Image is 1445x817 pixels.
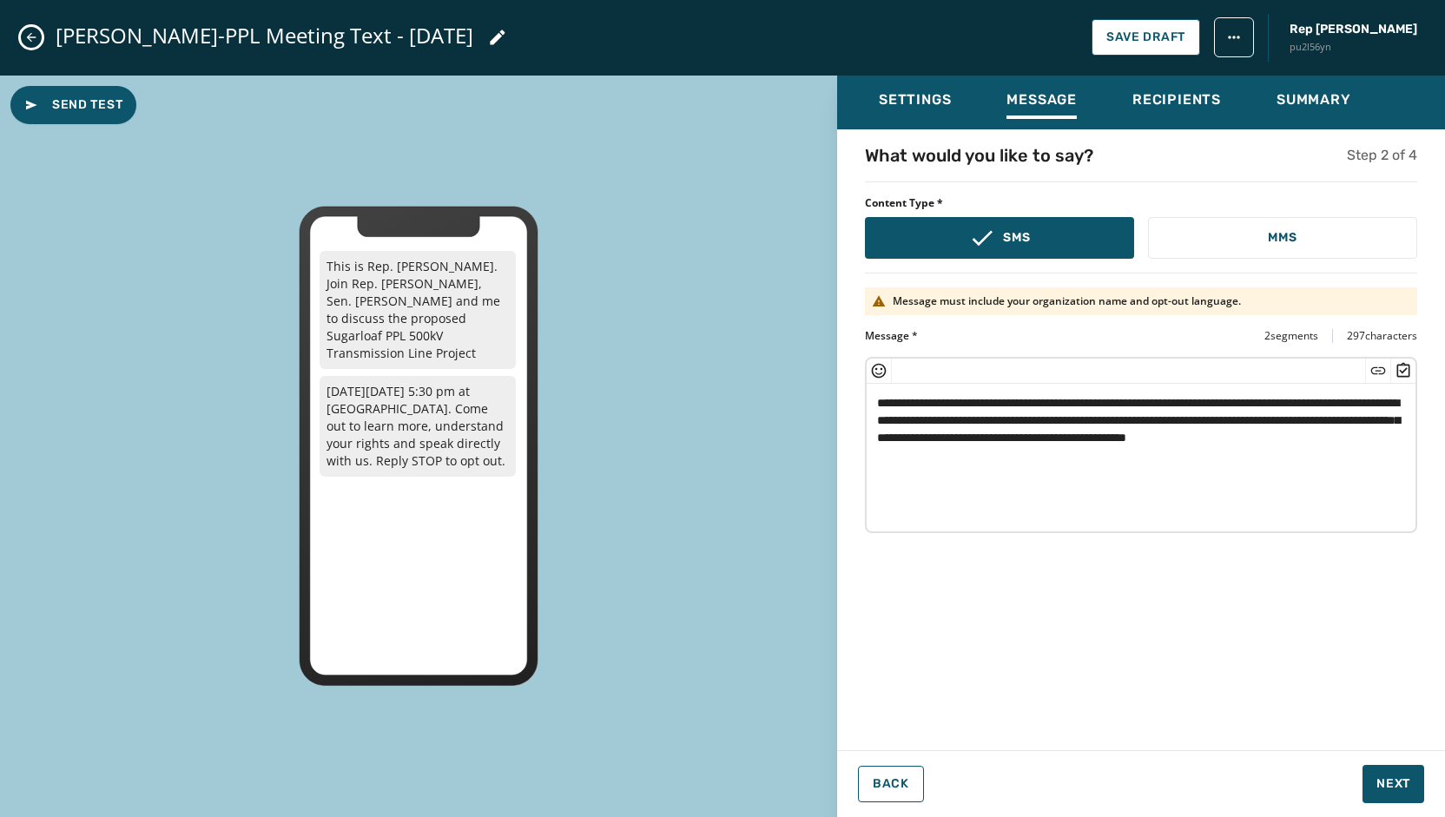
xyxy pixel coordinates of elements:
span: Next [1376,775,1410,793]
h5: Step 2 of 4 [1347,145,1417,166]
button: Insert Emoji [870,362,887,379]
span: Rep [PERSON_NAME] [1290,21,1417,38]
button: Insert Survey [1395,362,1412,379]
span: Settings [879,91,951,109]
span: [PERSON_NAME]-PPL Meeting Text - [DATE] [56,22,473,49]
span: 297 characters [1347,329,1417,343]
span: Summary [1277,91,1351,109]
p: Message must include your organization name and opt-out language. [893,294,1241,308]
span: 2 segments [1264,329,1318,343]
h4: What would you like to say? [865,143,1093,168]
label: Message * [865,329,918,343]
span: Save Draft [1106,30,1185,44]
p: MMS [1268,229,1297,247]
span: Content Type * [865,196,1417,210]
button: Insert Short Link [1369,362,1387,379]
p: This is Rep. [PERSON_NAME]. Join Rep. [PERSON_NAME], Sen. [PERSON_NAME] and me to discuss the pro... [320,251,516,369]
button: broadcast action menu [1214,17,1254,57]
span: pu2l56yn [1290,40,1417,55]
span: Message [1006,91,1077,109]
span: Recipients [1132,91,1221,109]
span: Back [873,777,909,791]
p: SMS [1003,229,1030,247]
p: [DATE][DATE] 5:30 pm at [GEOGRAPHIC_DATA]. Come out to learn more, understand your rights and spe... [320,376,516,477]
